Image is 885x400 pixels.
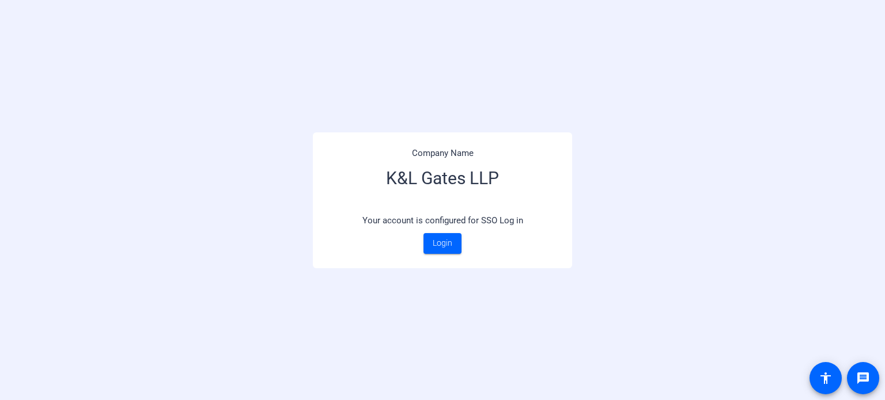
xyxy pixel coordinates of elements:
p: Your account is configured for SSO Log in [327,208,558,233]
p: Company Name [327,147,558,160]
h3: K&L Gates LLP [327,159,558,208]
mat-icon: message [856,371,870,385]
a: Login [423,233,462,254]
mat-icon: accessibility [819,371,833,385]
span: Login [433,237,452,249]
